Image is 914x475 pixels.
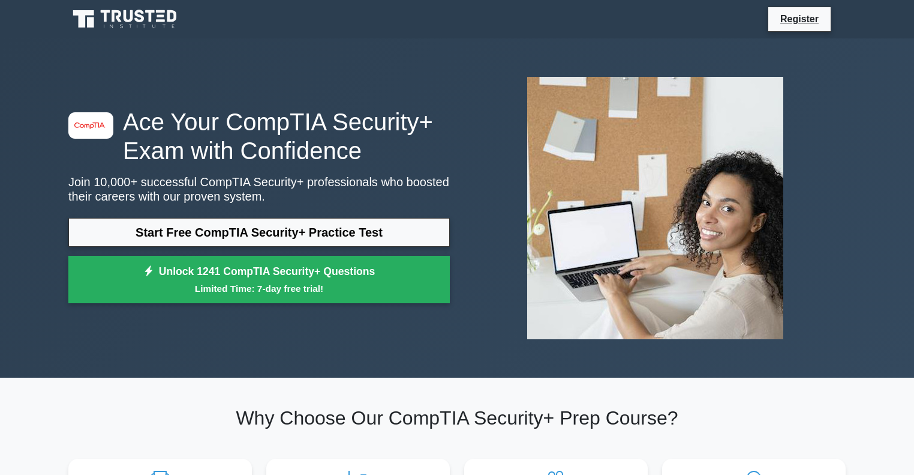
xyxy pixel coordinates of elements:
h1: Ace Your CompTIA Security+ Exam with Confidence [68,107,450,165]
a: Register [773,11,826,26]
p: Join 10,000+ successful CompTIA Security+ professionals who boosted their careers with our proven... [68,175,450,204]
a: Start Free CompTIA Security+ Practice Test [68,218,450,247]
small: Limited Time: 7-day free trial! [83,282,435,295]
a: Unlock 1241 CompTIA Security+ QuestionsLimited Time: 7-day free trial! [68,256,450,304]
h2: Why Choose Our CompTIA Security+ Prep Course? [68,407,846,429]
